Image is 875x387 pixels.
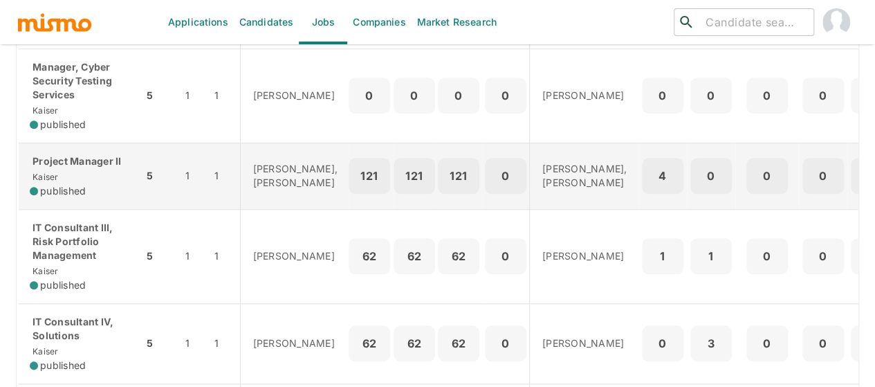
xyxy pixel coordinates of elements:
p: [PERSON_NAME] [253,89,338,102]
p: 0 [808,166,838,186]
p: 0 [752,334,782,353]
td: 5 [143,303,174,384]
p: [PERSON_NAME], [PERSON_NAME] [542,162,627,190]
p: 62 [399,246,430,266]
p: 0 [808,86,838,105]
p: 0 [696,166,726,186]
p: 121 [399,166,430,186]
p: 0 [490,86,521,105]
p: 1 [696,246,726,266]
p: [PERSON_NAME], [PERSON_NAME] [253,162,338,190]
p: 0 [490,166,521,186]
span: Kaiser [30,172,59,182]
p: IT Consultant IV, Solutions [30,315,132,343]
td: 1 [211,48,240,143]
p: [PERSON_NAME] [253,336,338,350]
span: published [40,184,86,198]
p: 0 [443,86,474,105]
p: Project Manager II [30,154,132,168]
p: 0 [490,334,521,353]
p: 121 [354,166,385,186]
p: 0 [647,334,678,353]
p: [PERSON_NAME] [542,336,627,350]
p: Manager, Cyber Security Testing Services [30,60,132,102]
td: 5 [143,209,174,303]
p: [PERSON_NAME] [253,249,338,263]
p: 62 [399,334,430,353]
td: 1 [211,209,240,303]
p: [PERSON_NAME] [542,89,627,102]
p: 0 [808,246,838,266]
td: 5 [143,143,174,209]
span: published [40,118,86,132]
p: 0 [752,86,782,105]
p: 0 [354,86,385,105]
span: published [40,278,86,292]
img: logo [17,12,93,33]
p: 3 [696,334,726,353]
p: 62 [354,246,385,266]
p: [PERSON_NAME] [542,249,627,263]
td: 5 [143,48,174,143]
span: published [40,359,86,372]
p: 62 [443,334,474,353]
p: 0 [752,246,782,266]
span: Kaiser [30,346,59,357]
img: Maia Reyes [822,8,850,36]
p: 62 [443,246,474,266]
p: 4 [647,166,678,186]
p: 1 [647,246,678,266]
td: 1 [211,143,240,209]
p: 121 [443,166,474,186]
td: 1 [174,209,211,303]
td: 1 [211,303,240,384]
span: Kaiser [30,105,59,116]
td: 1 [174,48,211,143]
span: Kaiser [30,266,59,276]
td: 1 [174,143,211,209]
p: 0 [808,334,838,353]
p: 62 [354,334,385,353]
p: IT Consultant III, Risk Portfolio Management [30,221,132,262]
p: 0 [752,166,782,186]
p: 0 [647,86,678,105]
p: 0 [399,86,430,105]
p: 0 [490,246,521,266]
input: Candidate search [700,12,808,32]
p: 0 [696,86,726,105]
td: 1 [174,303,211,384]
